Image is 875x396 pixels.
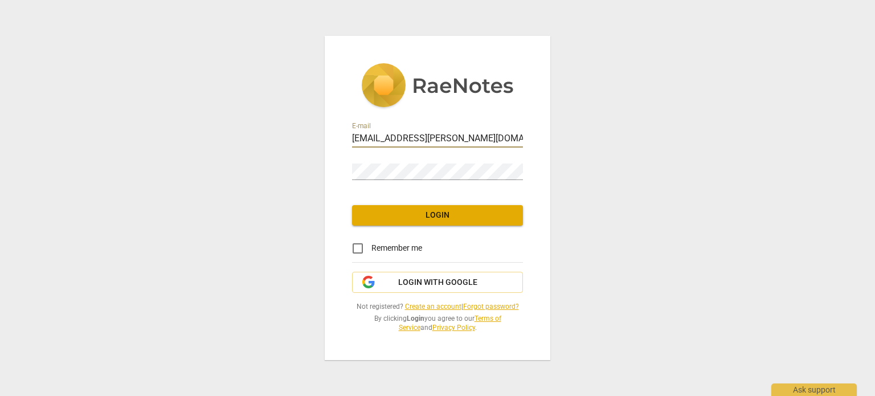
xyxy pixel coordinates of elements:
button: Login with Google [352,272,523,293]
a: Forgot password? [463,303,519,311]
span: By clicking you agree to our and . [352,314,523,333]
a: Privacy Policy [432,324,475,332]
span: Login [361,210,514,221]
div: Ask support [771,383,857,396]
img: 5ac2273c67554f335776073100b6d88f.svg [361,63,514,110]
span: Login with Google [398,277,477,288]
span: Remember me [371,242,422,254]
b: Login [407,315,424,322]
button: Login [352,205,523,226]
span: Not registered? | [352,302,523,312]
label: E-mail [352,123,371,129]
a: Terms of Service [399,315,501,332]
a: Create an account [405,303,461,311]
